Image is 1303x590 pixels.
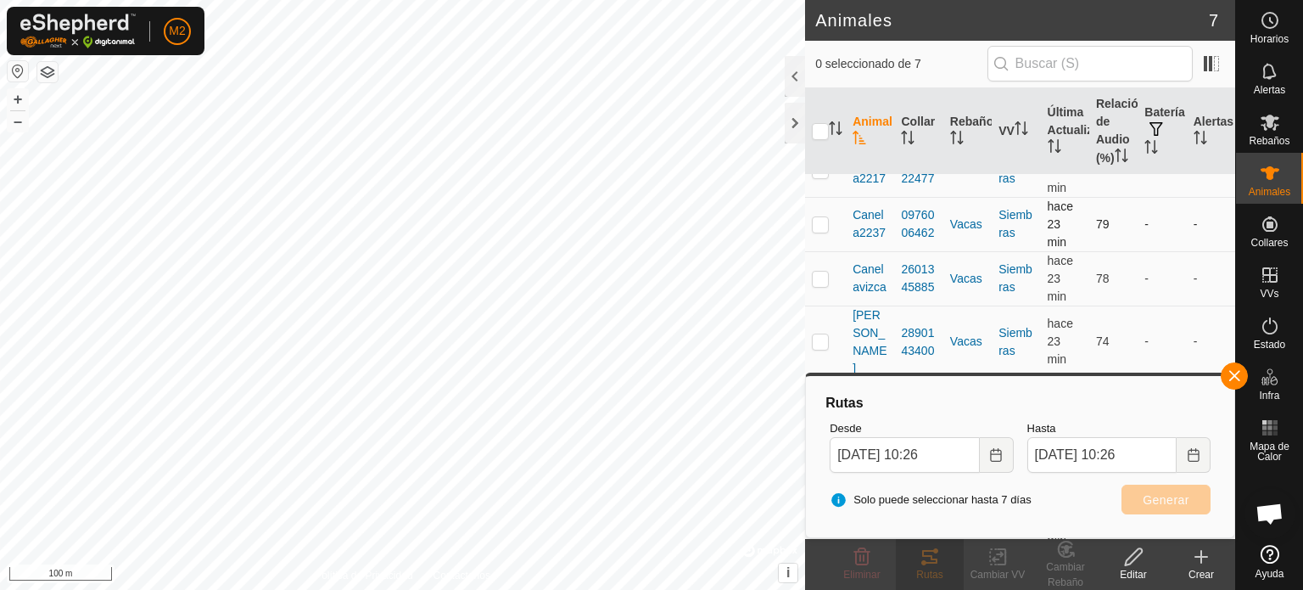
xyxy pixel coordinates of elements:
input: Buscar (S) [987,46,1193,81]
span: Generar [1143,493,1189,507]
label: Desde [830,420,1013,437]
a: Siembras [998,208,1032,239]
p-sorticon: Activar para ordenar [950,133,964,147]
a: Chat abierto [1244,488,1295,539]
button: + [8,89,28,110]
button: i [779,564,797,582]
button: Generar [1121,485,1211,514]
span: Horarios [1250,34,1289,44]
td: - [1138,197,1186,251]
a: Política de Privacidad [315,568,412,583]
th: Relación de Audio (%) [1089,88,1138,175]
span: 79 [1096,217,1110,231]
span: [PERSON_NAME] [853,306,887,378]
td: - [1187,197,1235,251]
span: Eliminar [843,569,880,581]
a: Siembras [998,507,1032,538]
th: VV [992,88,1040,175]
p-sorticon: Activar para ordenar [1015,124,1028,138]
span: 1 sept 2025, 10:02 [1048,317,1073,366]
span: 7 [1209,8,1218,33]
div: Cambiar VV [964,567,1032,582]
th: Alertas [1187,88,1235,175]
span: Mapa de Calor [1240,441,1299,462]
span: Solo puede seleccionar hasta 7 días [830,492,1032,509]
div: Editar [1099,567,1167,582]
span: Collares [1250,238,1288,248]
span: Canelavizca [853,261,887,296]
p-sorticon: Activar para ordenar [1115,151,1128,165]
button: Choose Date [1177,437,1211,473]
div: 0976006462 [901,206,936,242]
h2: Animales [815,10,1209,31]
span: i [786,565,790,580]
button: – [8,111,28,132]
span: 74 [1096,334,1110,348]
th: Rebaño [943,88,992,175]
p-sorticon: Activar para ordenar [901,133,914,147]
span: 1 sept 2025, 10:03 [1048,254,1073,303]
th: Batería [1138,88,1186,175]
div: Rutas [896,567,964,582]
th: Animal [846,88,894,175]
div: Vacas [950,216,985,233]
span: Estado [1254,340,1285,350]
img: Logo Gallagher [20,14,136,48]
div: 2890143400 [901,324,936,360]
p-sorticon: Activar para ordenar [1144,143,1158,156]
div: Vacas [950,333,985,351]
th: Última Actualización [1041,88,1089,175]
th: Collar [894,88,942,175]
div: Cambiar Rebaño [1032,559,1099,590]
p-sorticon: Activar para ordenar [1048,142,1061,155]
td: - [1138,306,1186,378]
td: - [1187,251,1235,306]
div: Vacas [950,270,985,288]
span: Rebaños [1249,136,1289,146]
label: Hasta [1027,420,1211,437]
p-sorticon: Activar para ordenar [853,133,866,147]
span: M2 [169,22,185,40]
span: VVs [1260,289,1278,299]
span: Ayuda [1255,569,1284,579]
span: Alertas [1254,85,1285,95]
button: Capas del Mapa [37,62,58,82]
a: Siembras [998,326,1032,357]
button: Choose Date [980,437,1014,473]
div: Crear [1167,567,1235,582]
a: Contáctenos [433,568,490,583]
button: Restablecer Mapa [8,61,28,81]
p-sorticon: Activar para ordenar [829,124,842,138]
span: 1 sept 2025, 10:02 [1048,145,1073,194]
a: Siembras [998,262,1032,294]
td: - [1187,306,1235,378]
span: Canela2237 [853,206,887,242]
span: Animales [1249,187,1290,197]
span: 0 seleccionado de 7 [815,55,987,73]
p-sorticon: Activar para ordenar [1194,133,1207,147]
span: Infra [1259,391,1279,401]
td: - [1138,251,1186,306]
a: Ayuda [1236,538,1303,586]
div: Rutas [823,393,1217,413]
div: 2601345885 [901,261,936,296]
span: 80 [1096,163,1110,177]
span: 1 sept 2025, 10:02 [1048,199,1073,249]
span: 78 [1096,272,1110,285]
